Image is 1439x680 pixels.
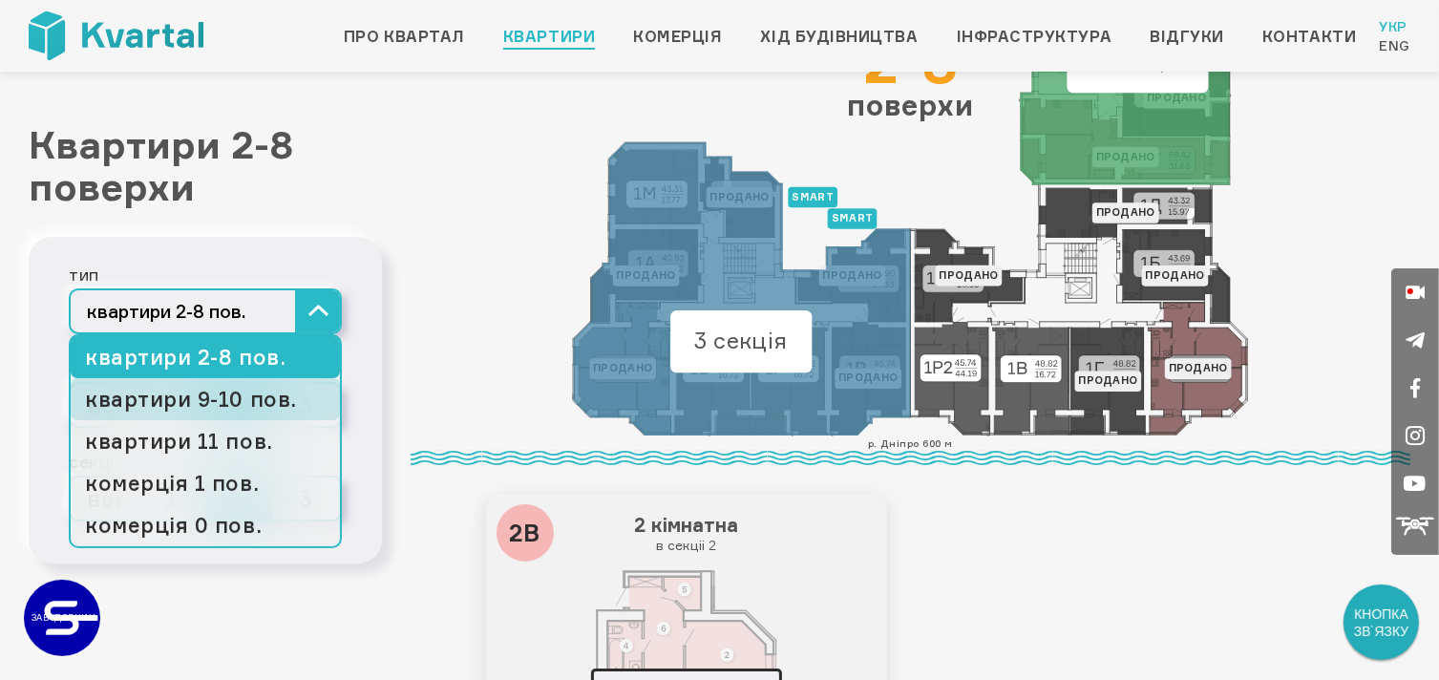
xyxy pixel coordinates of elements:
a: комерція 0 пов. [71,504,340,546]
div: 2В [497,504,554,562]
div: тип [69,260,342,288]
text: 3 секція [694,327,788,354]
div: поверхи [848,33,974,119]
a: Укр [1379,17,1410,36]
a: Контакти [1262,25,1356,48]
text: ЗАБУДОВНИК [32,612,95,623]
small: в секціі 2 [506,537,867,554]
a: квартири 2-8 пов. [71,336,340,378]
a: квартири 9-10 пов. [71,378,340,420]
text: 1 секція [1091,47,1184,74]
a: Відгуки [1150,25,1224,48]
div: КНОПКА ЗВ`ЯЗКУ [1345,586,1417,658]
a: квартири 11 пов. [71,420,340,462]
a: Eng [1379,36,1410,55]
a: Інфраструктура [957,25,1112,48]
h1: Квартири 2-8 поверхи [29,124,382,208]
a: Квартири [503,25,595,48]
button: квартири 2-8 пов. [69,288,342,334]
a: ЗАБУДОВНИК [24,580,100,656]
a: Хід будівництва [761,25,919,48]
div: р. Дніпро 600 м [411,436,1410,465]
a: комерція 1 пов. [71,462,340,504]
a: Про квартал [344,25,465,48]
h3: 2 кімнатна [501,509,872,559]
img: Kvartal [29,11,203,60]
a: Комерція [633,25,722,48]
